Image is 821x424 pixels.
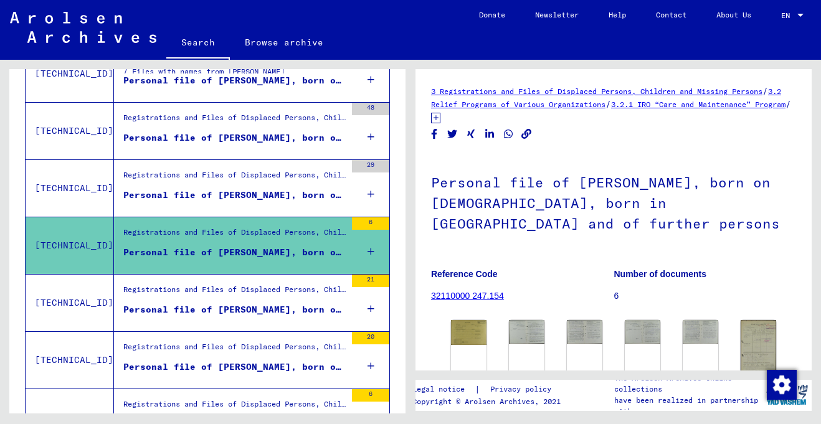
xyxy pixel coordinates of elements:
p: have been realized in partnership with [614,395,762,417]
div: | [412,383,566,396]
div: Registrations and Files of Displaced Persons, Children and Missing Persons / Evidence of Abode an... [123,169,346,187]
p: The Arolsen Archives online collections [614,372,762,395]
img: 001.jpg [451,320,486,345]
span: / [762,85,768,97]
img: 001.jpg [625,320,660,344]
button: Share on LinkedIn [483,126,496,142]
a: Legal notice [412,383,475,396]
div: Registrations and Files of Displaced Persons, Children and Missing Persons / Evidence of Abode an... [123,55,346,83]
p: Copyright © Arolsen Archives, 2021 [412,396,566,407]
a: 3 Registrations and Files of Displaced Persons, Children and Missing Persons [431,87,762,96]
a: 3.2.1 IRO “Care and Maintenance” Program [611,100,785,109]
b: Reference Code [431,269,498,279]
h1: Personal file of [PERSON_NAME], born on [DEMOGRAPHIC_DATA], born in [GEOGRAPHIC_DATA] and of furt... [431,154,796,250]
img: 001.jpg [741,320,776,377]
div: Personal file of [PERSON_NAME], born on [DEMOGRAPHIC_DATA], born in [GEOGRAPHIC_DATA] and of furt... [123,360,346,374]
div: Registrations and Files of Displaced Persons, Children and Missing Persons / Evidence of Abode an... [123,112,346,130]
img: yv_logo.png [764,379,810,410]
span: EN [781,11,795,20]
span: / [785,98,791,110]
a: Search [166,27,230,60]
img: 002.jpg [683,320,718,343]
div: Personal file of [PERSON_NAME], born on [DEMOGRAPHIC_DATA], born in [GEOGRAPHIC_DATA] and of furt... [123,246,346,259]
a: 32110000 247.154 [431,291,504,301]
div: Personal file of [PERSON_NAME], born on [DEMOGRAPHIC_DATA], born in [GEOGRAPHIC_DATA] and of furt... [123,303,346,316]
button: Share on Twitter [446,126,459,142]
div: Personal file of [PERSON_NAME], born on [DEMOGRAPHIC_DATA] [123,74,346,87]
b: Number of documents [614,269,707,279]
div: Registrations and Files of Displaced Persons, Children and Missing Persons / Relief Programs of V... [123,284,346,301]
a: Privacy policy [480,383,566,396]
div: Personal file of [PERSON_NAME], born on [DEMOGRAPHIC_DATA] and of further persons [123,189,346,202]
div: Personal file of [PERSON_NAME], born on [DEMOGRAPHIC_DATA] [123,131,346,144]
img: Arolsen_neg.svg [10,12,156,43]
span: / [605,98,611,110]
div: Registrations and Files of Displaced Persons, Children and Missing Persons / Relief Programs of V... [123,227,346,244]
div: Registrations and Files of Displaced Persons, Children and Missing Persons / Relief Programs of V... [123,341,346,359]
img: Change consent [767,370,797,400]
p: 6 [614,290,797,303]
img: 001.jpg [509,320,544,344]
div: Registrations and Files of Displaced Persons, Children and Missing Persons / Relief Programs of V... [123,398,346,416]
img: 002.jpg [567,320,602,343]
button: Share on Xing [465,126,478,142]
button: Share on Facebook [428,126,441,142]
button: Copy link [520,126,533,142]
button: Share on WhatsApp [502,126,515,142]
a: Browse archive [230,27,338,57]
